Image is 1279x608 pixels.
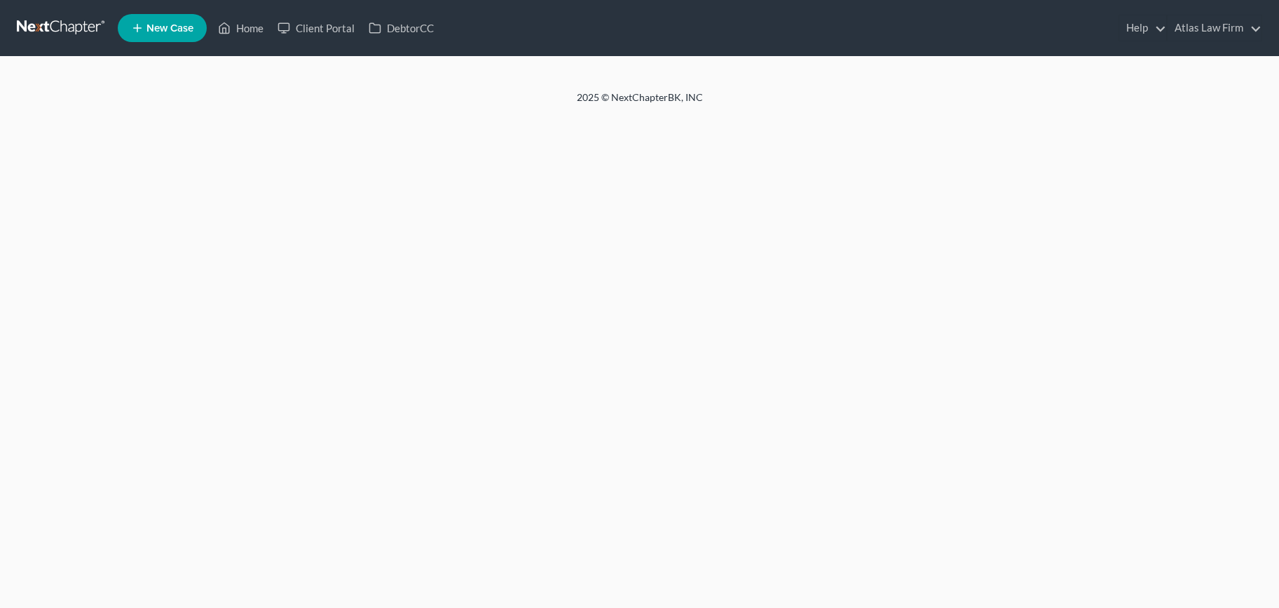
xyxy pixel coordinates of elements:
[240,90,1039,116] div: 2025 © NextChapterBK, INC
[271,15,362,41] a: Client Portal
[211,15,271,41] a: Home
[1168,15,1261,41] a: Atlas Law Firm
[362,15,441,41] a: DebtorCC
[1119,15,1166,41] a: Help
[118,14,207,42] new-legal-case-button: New Case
